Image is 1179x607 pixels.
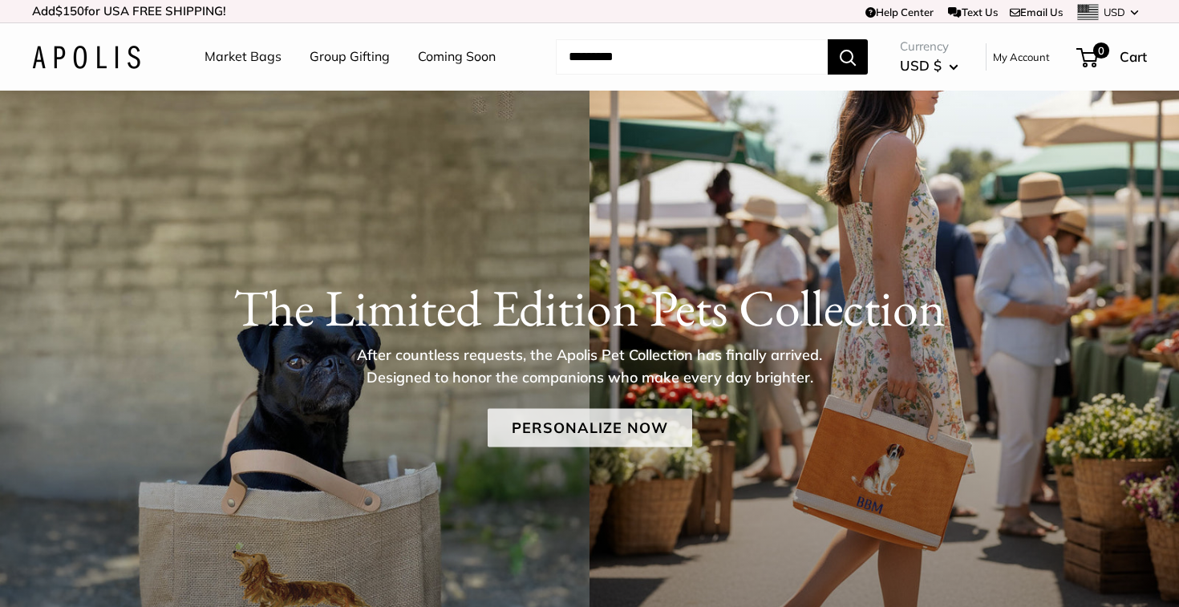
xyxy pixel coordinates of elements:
a: Market Bags [205,45,282,69]
span: Currency [900,35,958,58]
h1: The Limited Edition Pets Collection [32,277,1147,338]
button: USD $ [900,53,958,79]
span: 0 [1093,42,1109,59]
a: Text Us [948,6,997,18]
a: 0 Cart [1078,44,1147,70]
p: After countless requests, the Apolis Pet Collection has finally arrived. Designed to honor the co... [329,343,850,388]
a: My Account [993,47,1050,67]
span: USD $ [900,57,942,74]
a: Coming Soon [418,45,496,69]
a: Help Center [865,6,934,18]
span: $150 [55,3,84,18]
a: Email Us [1010,6,1063,18]
span: Cart [1120,48,1147,65]
a: Group Gifting [310,45,390,69]
a: Personalize Now [488,408,692,447]
button: Search [828,39,868,75]
img: Apolis [32,46,140,69]
input: Search... [556,39,828,75]
span: USD [1104,6,1125,18]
